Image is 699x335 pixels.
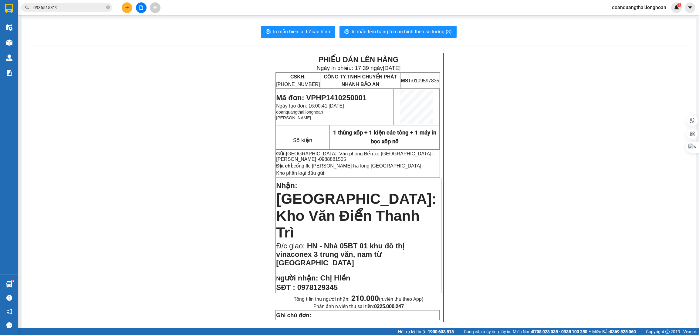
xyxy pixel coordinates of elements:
[678,3,680,7] span: 1
[122,2,132,13] button: plus
[324,74,397,87] span: CÔNG TY TNHH CHUYỂN PHÁT NHANH BẢO AN
[293,163,421,168] span: cổng flc [PERSON_NAME] hạ long [GEOGRAPHIC_DATA]
[316,65,400,71] span: Ngày in phiếu: 17:39 ngày
[398,328,454,335] span: Hỗ trợ kỹ thuật:
[640,328,641,335] span: |
[6,55,12,61] img: warehouse-icon
[685,2,695,13] button: caret-down
[401,78,412,83] strong: MST:
[276,163,293,168] strong: Địa chỉ:
[276,242,307,250] span: Đ/c giao:
[139,5,143,10] span: file-add
[276,94,366,102] span: Mã đơn: VPHP1410250001
[276,115,311,120] span: [PERSON_NAME]
[136,2,147,13] button: file-add
[5,4,13,13] img: logo-vxr
[6,295,12,301] span: question-circle
[677,3,681,7] sup: 1
[319,55,398,64] strong: PHIẾU DÁN LÊN HÀNG
[592,328,636,335] span: Miền Bắc
[150,2,160,13] button: aim
[351,294,379,303] strong: 210.000
[276,283,295,291] strong: SĐT :
[687,5,693,10] span: caret-down
[428,329,454,334] strong: 1900 633 818
[674,5,679,10] img: icon-new-feature
[464,328,511,335] span: Cung cấp máy in - giấy in:
[293,137,312,144] span: Số kiện
[125,5,129,10] span: plus
[319,157,346,162] span: 0988881505
[297,283,338,291] span: 0978129345
[276,312,311,318] strong: Ghi chú đơn:
[276,110,323,114] span: doanquangthai.longhoan
[352,28,452,35] span: In mẫu tem hàng tự cấu hình theo số lượng (3)
[25,5,29,10] span: search
[610,329,636,334] strong: 0369 525 060
[320,274,350,282] span: Chị HIền
[33,4,105,11] input: Tìm tên, số ĐT hoặc mã đơn
[6,281,12,287] img: warehouse-icon
[12,280,13,282] sup: 1
[276,171,326,176] span: Kho phân loại đầu gửi:
[273,28,330,35] span: In mẫu biên lai tự cấu hình
[401,78,439,83] span: 0109597835
[276,242,404,267] span: HN - Nhà 05BT 01 khu đô thị vinaconex 3 trung văn, nam từ [GEOGRAPHIC_DATA]
[276,74,320,87] span: [PHONE_NUMBER]
[276,181,297,190] span: Nhận:
[532,329,587,334] strong: 0708 023 035 - 0935 103 250
[276,191,437,240] span: [GEOGRAPHIC_DATA]: Kho Văn Điển Thanh Trì
[333,129,436,145] span: 1 thùng xốp + 1 kiện các tông + 1 máy in bọc xốp nổ
[458,328,459,335] span: |
[6,39,12,46] img: warehouse-icon
[294,296,424,302] span: Tổng tiền thu người nhận:
[290,74,306,79] strong: CSKH:
[589,330,591,333] span: ⚪️
[276,103,344,108] span: Ngày tạo đơn: 16:00:41 [DATE]
[513,328,587,335] span: Miền Nam
[6,24,12,31] img: warehouse-icon
[276,151,286,156] strong: Gửi:
[339,26,457,38] button: printerIn mẫu tem hàng tự cấu hình theo số lượng (3)
[280,274,318,282] span: gười nhận:
[344,29,349,35] span: printer
[286,151,431,156] span: [GEOGRAPHIC_DATA]: Văn phòng Bến xe [GEOGRAPHIC_DATA]
[383,65,401,71] span: [DATE]
[313,303,404,309] span: Phản ánh n.viên thu sai tiền:
[6,70,12,76] img: solution-icon
[266,29,271,35] span: printer
[374,303,404,309] strong: 0325.000.247
[261,26,335,38] button: printerIn mẫu biên lai tự cấu hình
[6,322,12,328] span: message
[607,4,671,11] span: doanquangthai.longhoan
[106,5,110,11] span: close-circle
[153,5,157,10] span: aim
[276,275,318,282] strong: N
[665,330,670,334] span: copyright
[276,157,346,162] span: [PERSON_NAME] -
[6,309,12,314] span: notification
[106,5,110,9] span: close-circle
[351,296,424,302] span: (n.viên thu theo App)
[276,151,433,162] span: -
